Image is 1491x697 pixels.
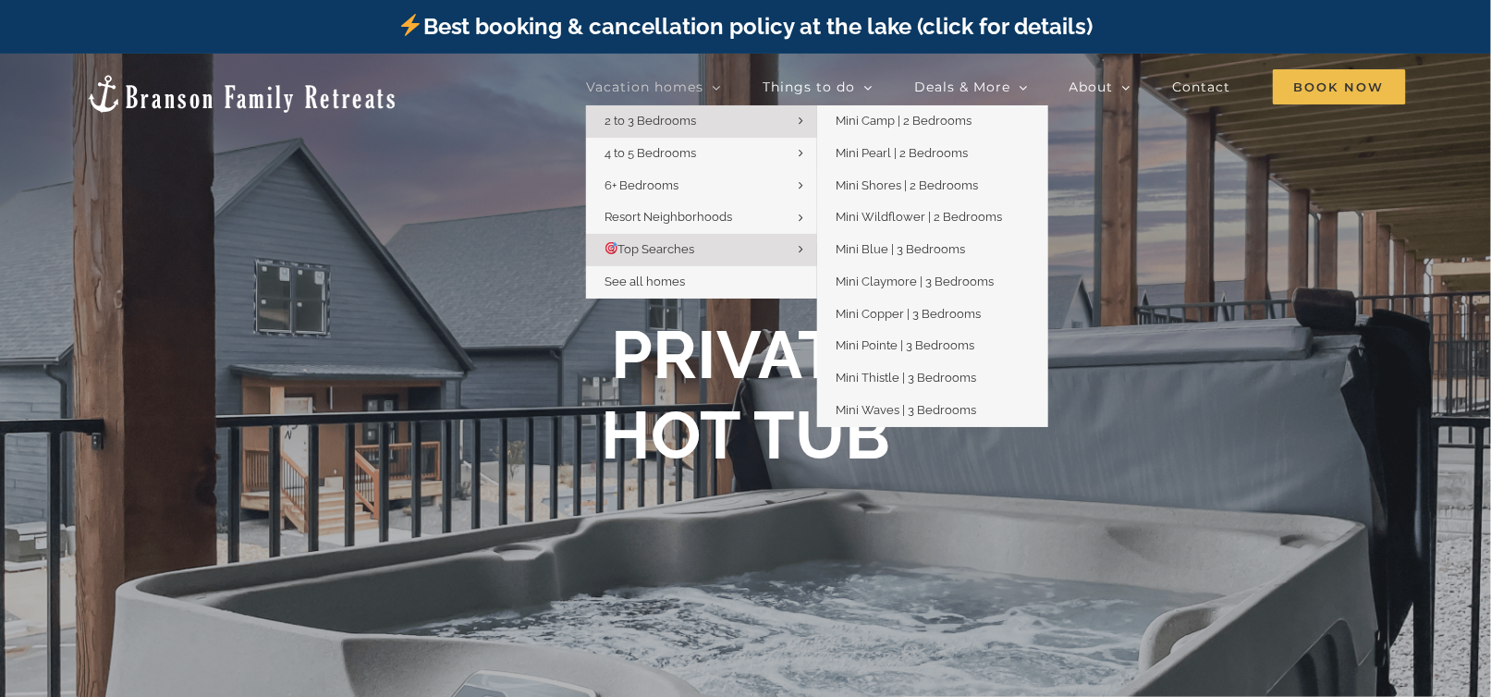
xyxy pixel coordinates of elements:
a: Book Now [1273,68,1406,105]
a: 4 to 5 Bedrooms [586,138,817,170]
span: 6+ Bedrooms [605,178,678,192]
a: Mini Pointe | 3 Bedrooms [817,330,1048,362]
span: 4 to 5 Bedrooms [605,146,696,160]
span: Mini Blue | 3 Bedrooms [836,242,965,256]
span: Things to do [763,80,855,93]
img: 🎯 [605,242,617,254]
a: Mini Waves | 3 Bedrooms [817,395,1048,427]
a: Mini Claymore | 3 Bedrooms [817,266,1048,299]
a: Mini Wildflower | 2 Bedrooms [817,202,1048,234]
a: See all homes [586,266,817,299]
span: Mini Camp | 2 Bedrooms [836,114,972,128]
a: Mini Thistle | 3 Bedrooms [817,362,1048,395]
span: Book Now [1273,69,1406,104]
h1: PRIVATE HOT TUB [601,316,890,476]
span: Vacation homes [586,80,703,93]
a: Mini Pearl | 2 Bedrooms [817,138,1048,170]
span: Contact [1173,80,1231,93]
span: About [1069,80,1114,93]
a: Mini Copper | 3 Bedrooms [817,299,1048,331]
a: 🎯Top Searches [586,234,817,266]
img: ⚡️ [399,14,422,36]
span: Mini Waves | 3 Bedrooms [836,403,976,417]
a: About [1069,68,1131,105]
a: Vacation homes [586,68,721,105]
a: 6+ Bedrooms [586,170,817,202]
span: Mini Pearl | 2 Bedrooms [836,146,968,160]
span: 2 to 3 Bedrooms [605,114,696,128]
a: Mini Blue | 3 Bedrooms [817,234,1048,266]
a: Contact [1173,68,1231,105]
nav: Main Menu [586,68,1406,105]
a: Deals & More [914,68,1028,105]
a: 2 to 3 Bedrooms [586,105,817,138]
span: Mini Pointe | 3 Bedrooms [836,338,974,352]
span: Resort Neighborhoods [605,210,732,224]
span: See all homes [605,275,685,288]
span: Top Searches [605,242,695,256]
span: Mini Shores | 2 Bedrooms [836,178,978,192]
img: Branson Family Retreats Logo [85,73,398,115]
span: Deals & More [914,80,1010,93]
a: Things to do [763,68,873,105]
span: Mini Wildflower | 2 Bedrooms [836,210,1002,224]
a: Mini Shores | 2 Bedrooms [817,170,1048,202]
span: Mini Claymore | 3 Bedrooms [836,275,994,288]
span: Mini Thistle | 3 Bedrooms [836,371,976,385]
a: Resort Neighborhoods [586,202,817,234]
span: Mini Copper | 3 Bedrooms [836,307,981,321]
a: Best booking & cancellation policy at the lake (click for details) [397,13,1093,40]
a: Mini Camp | 2 Bedrooms [817,105,1048,138]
